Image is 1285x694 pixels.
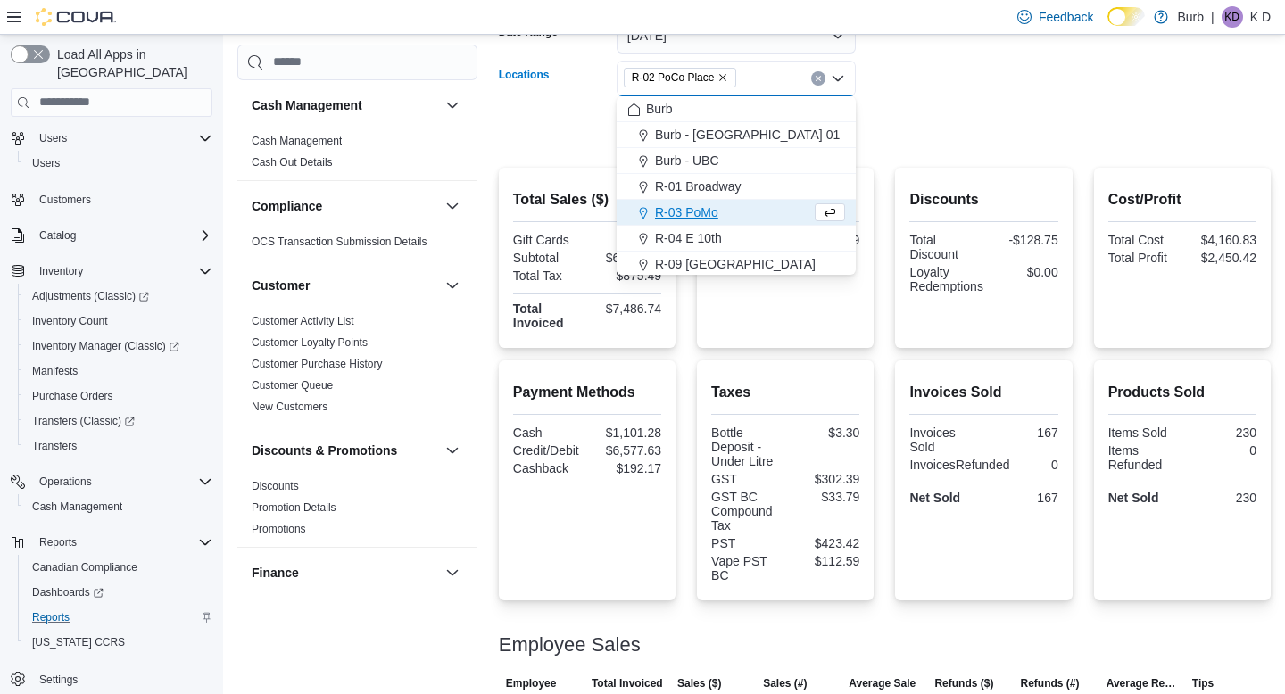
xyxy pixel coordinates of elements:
[32,439,77,453] span: Transfers
[252,156,333,169] a: Cash Out Details
[18,359,220,384] button: Manifests
[717,72,728,83] button: Remove R-02 PoCo Place from selection in this group
[988,233,1058,247] div: -$128.75
[18,434,220,459] button: Transfers
[39,475,92,489] span: Operations
[18,580,220,605] a: Dashboards
[789,472,859,486] div: $302.39
[1186,443,1256,458] div: 0
[1108,251,1179,265] div: Total Profit
[36,8,116,26] img: Cova
[655,126,840,144] span: Burb - [GEOGRAPHIC_DATA] 01
[32,156,60,170] span: Users
[988,491,1058,505] div: 167
[591,302,661,316] div: $7,486.74
[252,135,342,147] a: Cash Management
[831,71,845,86] button: Close list of options
[39,535,77,549] span: Reports
[18,151,220,176] button: Users
[25,335,187,357] a: Inventory Manager (Classic)
[513,251,584,265] div: Subtotal
[32,500,122,514] span: Cash Management
[711,536,782,550] div: PST
[499,68,550,82] label: Locations
[591,251,661,265] div: $6,611.25
[25,557,145,578] a: Canadian Compliance
[1177,6,1204,28] p: Burb
[1222,6,1243,28] div: K D
[25,632,132,653] a: [US_STATE] CCRS
[252,522,306,536] span: Promotions
[32,260,90,282] button: Inventory
[18,284,220,309] a: Adjustments (Classic)
[1108,233,1179,247] div: Total Cost
[18,409,220,434] a: Transfers (Classic)
[252,564,299,582] h3: Finance
[617,200,856,226] button: R-03 PoMo
[25,410,212,432] span: Transfers (Classic)
[591,425,661,440] div: $1,101.28
[909,189,1057,211] h2: Discounts
[617,174,856,200] button: R-01 Broadway
[32,471,99,492] button: Operations
[32,471,212,492] span: Operations
[1211,6,1215,28] p: |
[25,607,77,628] a: Reports
[25,285,156,307] a: Adjustments (Classic)
[18,384,220,409] button: Purchase Orders
[617,96,856,355] div: Choose from the following options
[252,401,327,413] a: New Customers
[1186,491,1256,505] div: 230
[32,260,212,282] span: Inventory
[617,148,856,174] button: Burb - UBC
[617,18,856,54] button: [DATE]
[252,357,383,371] span: Customer Purchase History
[252,501,336,514] a: Promotion Details
[252,479,299,493] span: Discounts
[32,225,83,246] button: Catalog
[252,379,333,392] a: Customer Queue
[591,269,661,283] div: $875.49
[934,676,993,690] span: Refunds ($)
[237,475,477,547] div: Discounts & Promotions
[513,189,661,211] h2: Total Sales ($)
[32,128,74,149] button: Users
[513,382,661,403] h2: Payment Methods
[442,562,463,583] button: Finance
[39,673,78,687] span: Settings
[1224,6,1239,28] span: KD
[237,310,477,425] div: Customer
[32,610,70,624] span: Reports
[252,480,299,492] a: Discounts
[677,676,721,690] span: Sales ($)
[4,530,220,555] button: Reports
[252,314,354,328] span: Customer Activity List
[252,197,438,215] button: Compliance
[506,676,557,690] span: Employee
[442,95,463,116] button: Cash Management
[25,435,212,457] span: Transfers
[655,203,718,221] span: R-03 PoMo
[632,69,715,87] span: R-02 PoCo Place
[252,315,354,327] a: Customer Activity List
[1021,676,1080,690] span: Refunds (#)
[513,461,584,475] div: Cashback
[4,186,220,212] button: Customers
[32,532,84,553] button: Reports
[32,667,212,690] span: Settings
[909,233,980,261] div: Total Discount
[442,440,463,461] button: Discounts & Promotions
[711,554,782,582] div: Vape PST BC
[25,385,212,407] span: Purchase Orders
[25,496,129,517] a: Cash Management
[25,385,120,407] a: Purchase Orders
[32,189,98,211] a: Customers
[591,443,661,458] div: $6,577.63
[711,472,782,486] div: GST
[4,126,220,151] button: Users
[252,134,342,148] span: Cash Management
[25,435,84,457] a: Transfers
[237,598,477,648] div: Finance
[4,665,220,691] button: Settings
[617,96,856,122] button: Burb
